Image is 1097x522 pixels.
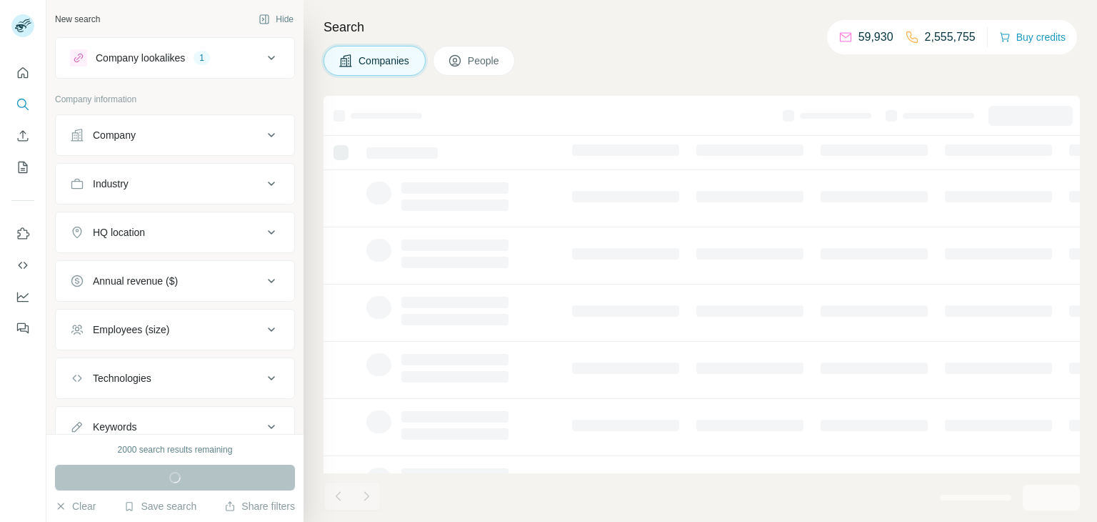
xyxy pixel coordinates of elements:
button: Annual revenue ($) [56,264,294,298]
button: Company [56,118,294,152]
button: Search [11,92,34,117]
p: 59,930 [858,29,893,46]
div: Technologies [93,371,151,385]
span: Companies [359,54,411,68]
button: Technologies [56,361,294,395]
p: 2,555,755 [925,29,976,46]
div: Annual revenue ($) [93,274,178,288]
button: Keywords [56,410,294,444]
button: Quick start [11,60,34,86]
div: HQ location [93,225,145,240]
button: Dashboard [11,284,34,310]
p: Company information [55,93,295,106]
button: Save search [124,499,196,513]
button: Employees (size) [56,312,294,347]
button: Share filters [224,499,295,513]
button: Clear [55,499,96,513]
div: 2000 search results remaining [118,443,233,456]
button: Use Surfe on LinkedIn [11,221,34,247]
div: Keywords [93,420,136,434]
button: Company lookalikes1 [56,41,294,75]
button: Hide [249,9,304,30]
div: Industry [93,177,129,191]
button: Buy credits [999,27,1066,47]
button: Industry [56,167,294,201]
button: Feedback [11,315,34,341]
span: People [468,54,501,68]
div: Company lookalikes [96,51,185,65]
button: My lists [11,154,34,180]
div: 1 [194,51,210,64]
div: Employees (size) [93,322,169,337]
div: Company [93,128,136,142]
h4: Search [324,17,1080,37]
div: New search [55,13,100,26]
button: Enrich CSV [11,123,34,149]
button: HQ location [56,215,294,250]
button: Use Surfe API [11,252,34,278]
